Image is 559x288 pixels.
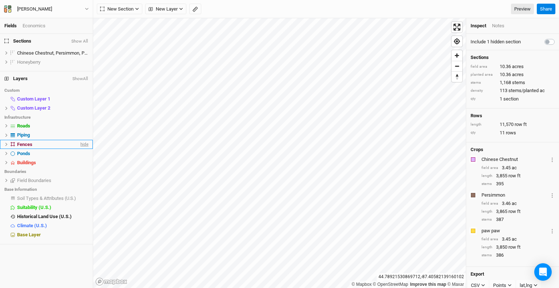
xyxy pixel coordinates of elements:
div: 3.45 [481,236,555,242]
div: 3,855 [481,173,555,179]
span: acres [512,63,524,70]
div: 395 [481,181,555,187]
a: Improve this map [410,282,446,287]
div: 10.36 [471,63,555,70]
h4: Export [471,271,555,277]
canvas: Map [93,18,466,288]
button: Zoom in [452,50,462,61]
a: Mapbox logo [95,277,127,286]
span: Chinese Chestnut, Persimmon, Pawpaw [17,50,99,56]
span: row ft [508,173,520,179]
div: Piping [17,132,88,138]
button: Share [537,4,555,15]
button: Find my location [452,36,462,47]
div: stems [481,217,492,222]
div: [PERSON_NAME] [17,5,52,13]
span: ac [512,236,517,242]
div: 386 [481,252,555,259]
span: Layers [4,76,28,82]
h4: Rows [471,113,555,119]
span: hide [79,140,88,149]
div: Buildings [17,160,88,166]
span: row ft [515,121,527,128]
button: Shortcut: M [189,4,201,15]
div: 3,850 [481,244,555,250]
span: Soil Types & Attributes (U.S.) [17,196,76,201]
div: 11,570 [471,121,555,128]
span: New Section [100,5,134,13]
span: ac [512,200,517,207]
div: Climate (U.S.) [17,223,88,229]
span: Suitability (U.S.) [17,205,51,210]
div: Susan Hartzell [17,5,52,13]
button: New Layer [145,4,186,15]
div: 1 [471,96,555,102]
div: 3.45 [481,165,555,171]
h4: Crops [471,147,483,153]
button: Crop Usage [550,191,555,199]
span: Custom Layer 2 [17,105,50,111]
span: Piping [17,132,30,138]
div: qty [471,130,496,135]
button: ShowAll [72,76,88,82]
div: Historical Land Use (U.S.) [17,214,88,220]
button: [PERSON_NAME] [4,5,89,13]
span: ac [512,165,517,171]
a: Maxar [447,282,464,287]
div: 10.36 [471,71,555,78]
a: Preview [511,4,534,15]
div: stems [481,253,492,258]
span: Historical Land Use (U.S.) [17,214,72,219]
button: Zoom out [452,61,462,71]
div: Persimmon [481,192,548,198]
span: Base Layer [17,232,41,237]
div: Custom Layer 2 [17,105,88,111]
div: length [481,173,492,179]
div: field area [481,237,498,242]
span: Sections [4,38,31,44]
div: Economics [23,23,45,29]
span: acres [512,71,524,78]
div: Roads [17,123,88,129]
span: section [503,96,519,102]
span: row ft [508,208,520,215]
button: Crop Usage [550,155,555,163]
span: stems [512,79,525,86]
div: qty [471,96,496,102]
div: length [481,245,492,250]
span: Climate (U.S.) [17,223,47,228]
span: Field Boundaries [17,178,51,183]
div: Fences [17,142,79,147]
div: paw paw [481,228,548,234]
label: Include 1 hidden section [471,39,521,45]
div: field area [471,64,496,70]
button: New Section [97,4,142,15]
div: Chinese Chestnut, Persimmon, Pawpaw [17,50,88,56]
div: 3,865 [481,208,555,215]
div: planted area [471,72,496,78]
div: stems [471,80,496,86]
div: 11 [471,130,555,136]
div: 44.78921530869712 , -87.40582139160102 [377,273,466,281]
div: 3.46 [481,200,555,207]
span: New Layer [148,5,178,13]
span: row ft [508,244,520,250]
div: Suitability (U.S.) [17,205,88,210]
div: Chinese Chestnut [481,156,548,163]
div: Notes [492,23,504,29]
span: Ponds [17,151,30,156]
div: Inspect [471,23,486,29]
span: Honeyberry [17,59,40,65]
div: Custom Layer 1 [17,96,88,102]
div: Soil Types & Attributes (U.S.) [17,196,88,201]
a: OpenStreetMap [373,282,408,287]
a: Mapbox [352,282,372,287]
div: stems [481,181,492,187]
button: Enter fullscreen [452,22,462,32]
span: Custom Layer 1 [17,96,50,102]
div: Ponds [17,151,88,157]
